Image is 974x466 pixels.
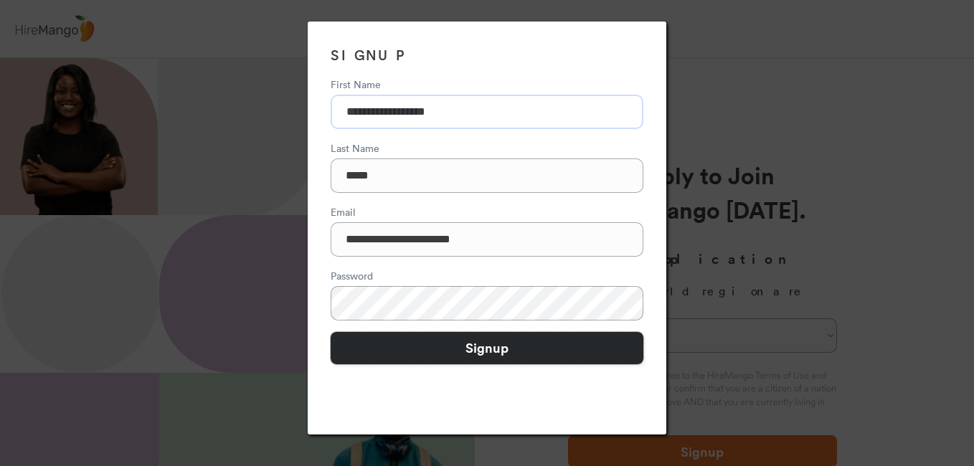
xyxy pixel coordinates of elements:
[331,77,643,92] div: First Name
[331,332,643,364] button: Signup
[331,44,643,65] h3: SIGNUP
[331,141,643,156] div: Last Name
[331,204,643,219] div: Email
[331,268,643,283] div: Password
